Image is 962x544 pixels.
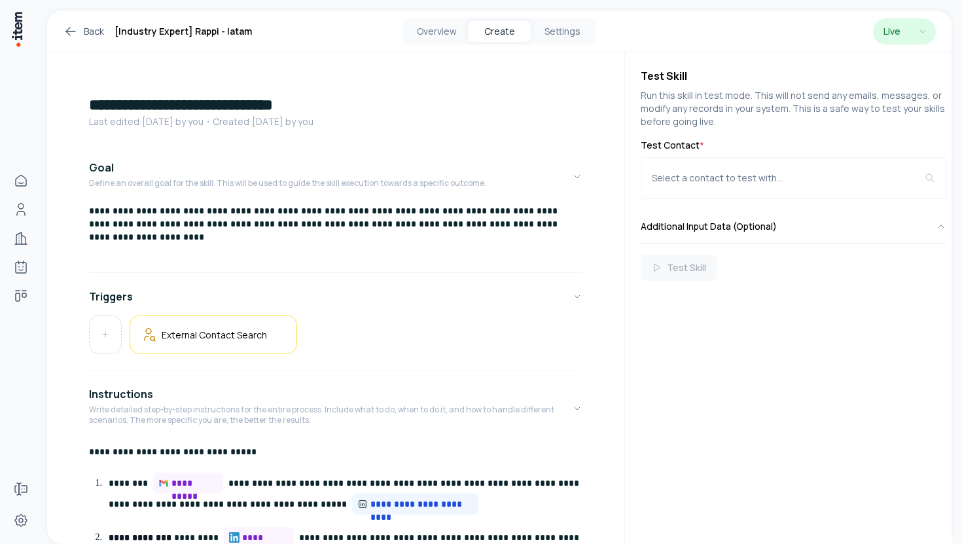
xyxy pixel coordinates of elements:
h4: Goal [89,160,114,175]
p: Last edited: [DATE] by you ・Created: [DATE] by you [89,115,582,128]
div: Select a contact to test with... [652,172,925,185]
a: Agents [8,254,34,280]
button: InstructionsWrite detailed step-by-step instructions for the entire process. Include what to do, ... [89,376,582,441]
a: Back [63,24,104,39]
button: Additional Input Data (Optional) [641,209,946,244]
p: Run this skill in test mode. This will not send any emails, messages, or modify any records in yo... [641,89,946,128]
button: Settings [531,21,594,42]
p: Write detailed step-by-step instructions for the entire process. Include what to do, when to do i... [89,405,572,426]
div: Triggers [89,315,582,365]
a: Home [8,168,34,194]
a: Forms [8,476,34,502]
label: Test Contact [641,139,946,152]
a: Contacts [8,196,34,223]
a: Companies [8,225,34,251]
h4: Test Skill [641,68,946,84]
h4: Triggers [89,289,133,304]
img: Item Brain Logo [10,10,24,48]
button: Overview [405,21,468,42]
button: GoalDefine an overall goal for the skill. This will be used to guide the skill execution towards ... [89,149,582,204]
button: Create [468,21,531,42]
h4: Instructions [89,386,153,402]
a: deals [8,283,34,309]
button: Triggers [89,278,582,315]
div: GoalDefine an overall goal for the skill. This will be used to guide the skill execution towards ... [89,204,582,267]
h1: [Industry Expert] Rappi - latam [115,24,252,39]
p: Define an overall goal for the skill. This will be used to guide the skill execution towards a sp... [89,178,486,189]
h5: External Contact Search [162,329,267,341]
a: Settings [8,507,34,534]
